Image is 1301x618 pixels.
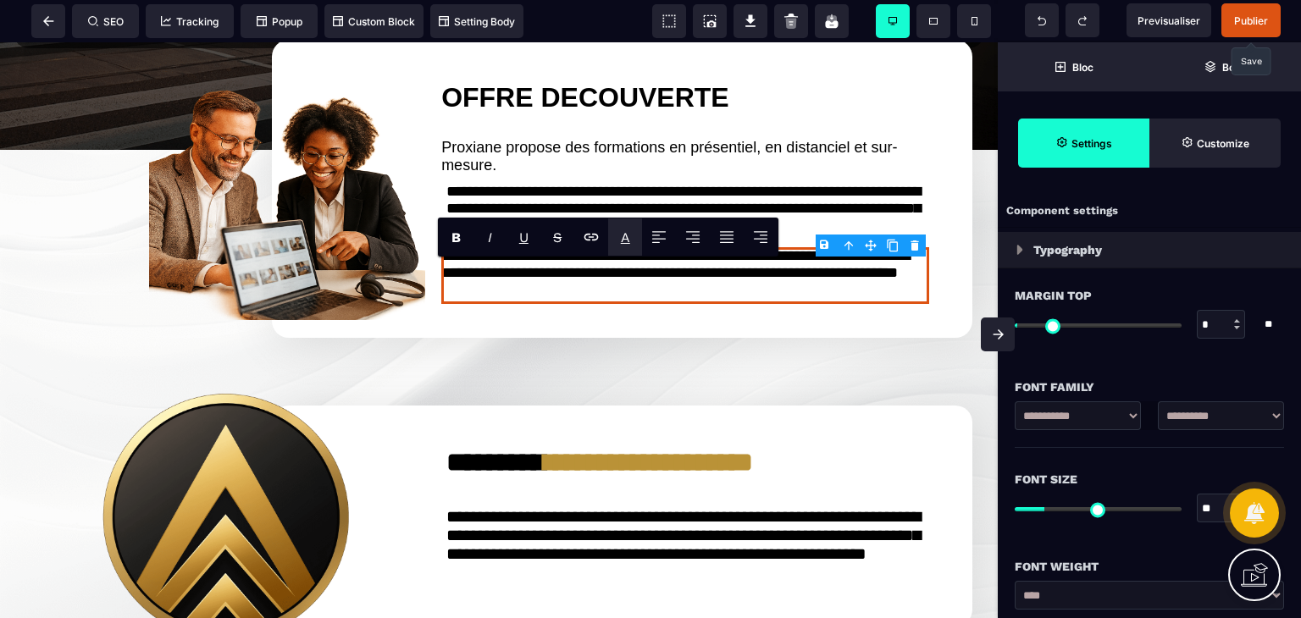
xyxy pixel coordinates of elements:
[574,218,608,256] span: Link
[257,15,302,28] span: Popup
[998,195,1301,228] div: Component settings
[1015,377,1284,397] div: Font Family
[1149,42,1301,91] span: Open Layer Manager
[441,31,938,80] h2: OFFRE DECOUVERTE
[1015,285,1092,306] span: Margin Top
[710,218,744,256] span: Align Justify
[676,218,710,256] span: Align Center
[998,42,1149,91] span: Open Blocks
[621,229,630,246] label: Font color
[519,229,529,246] u: U
[1016,245,1023,255] img: loading
[642,218,676,256] span: Align Left
[1234,14,1268,27] span: Publier
[1015,556,1284,577] div: Font Weight
[88,15,124,28] span: SEO
[553,229,562,246] s: S
[1197,137,1249,150] strong: Customize
[652,4,686,38] span: View components
[439,218,473,256] span: Bold
[1138,14,1200,27] span: Previsualiser
[473,218,507,256] span: Italic
[441,92,938,136] text: Proxiane propose des formations en présentiel, en distanciel et sur-mesure.
[1149,119,1281,168] span: Open Style Manager
[1015,469,1077,489] span: Font Size
[1072,61,1093,74] strong: Bloc
[1018,119,1149,168] span: Settings
[693,4,727,38] span: Screenshot
[488,229,492,246] i: I
[1222,61,1247,74] strong: Body
[333,15,415,28] span: Custom Block
[451,229,461,246] b: B
[507,218,540,256] span: Underline
[161,15,219,28] span: Tracking
[1127,3,1211,37] span: Preview
[1033,240,1102,260] p: Typography
[621,229,630,246] p: A
[744,218,778,256] span: Align Right
[540,218,574,256] span: Strike-through
[1071,137,1112,150] strong: Settings
[149,31,426,278] img: b19eb17435fec69ebfd9640db64efc4c_fond_transparent.png
[439,15,515,28] span: Setting Body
